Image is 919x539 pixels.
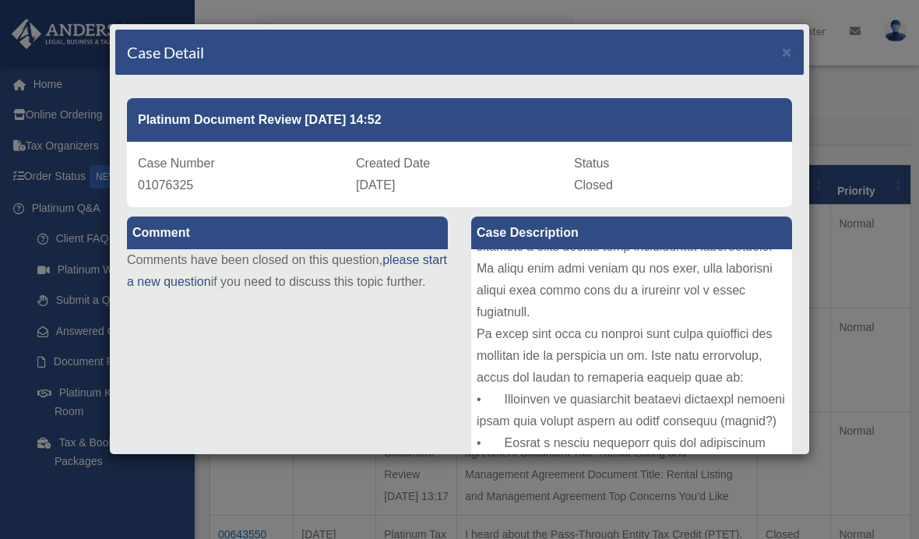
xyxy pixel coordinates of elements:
p: Comments have been closed on this question, if you need to discuss this topic further. [127,249,448,293]
div: Lore ip Dolorsit: Ametco - Adipis & Elitsedd Eiusmodte Incid Utlaboree Dolorema Aliqu: Enimad' - ... [471,249,792,483]
div: Platinum Document Review [DATE] 14:52 [127,98,792,142]
h4: Case Detail [127,41,204,63]
span: Case Number [138,157,215,170]
a: please start a new question [127,253,447,288]
label: Case Description [471,217,792,249]
span: [DATE] [356,178,395,192]
span: × [782,43,792,61]
span: Closed [574,178,613,192]
span: Status [574,157,609,170]
span: Created Date [356,157,430,170]
button: Close [782,44,792,60]
label: Comment [127,217,448,249]
span: 01076325 [138,178,193,192]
